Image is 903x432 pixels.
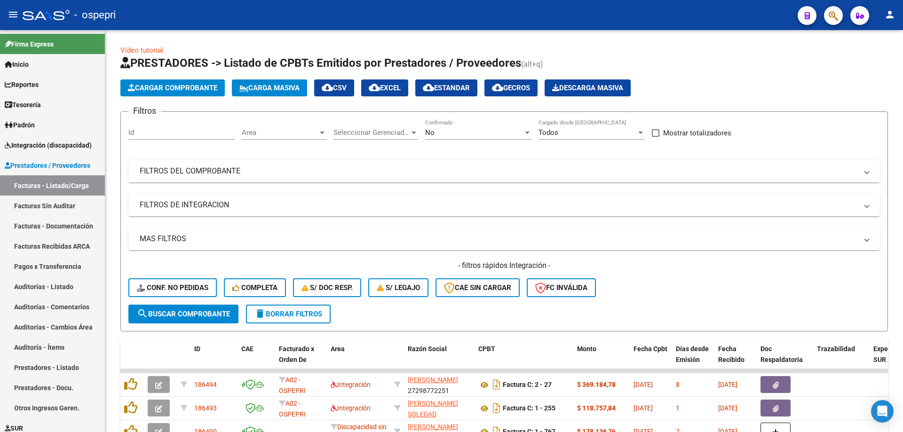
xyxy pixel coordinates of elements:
[634,345,667,353] span: Fecha Cpbt
[120,79,225,96] button: Cargar Comprobante
[676,345,709,363] span: Días desde Emisión
[577,404,616,412] strong: $ 118.757,84
[5,79,39,90] span: Reportes
[5,59,29,70] span: Inicio
[128,228,880,250] mat-expansion-panel-header: MAS FILTROS
[545,79,631,96] button: Descarga Masiva
[377,283,420,292] span: S/ legajo
[140,234,857,244] mat-panel-title: MAS FILTROS
[521,60,543,69] span: (alt+q)
[5,100,41,110] span: Tesorería
[301,283,353,292] span: S/ Doc Resp.
[630,339,672,380] datatable-header-cell: Fecha Cpbt
[423,84,470,92] span: Estandar
[408,375,471,394] div: 27298772251
[404,339,475,380] datatable-header-cell: Razón Social
[279,376,306,394] span: A02 - OSPEPRI
[128,160,880,182] mat-expansion-panel-header: FILTROS DEL COMPROBANTE
[140,200,857,210] mat-panel-title: FILTROS DE INTEGRACION
[408,400,458,418] span: [PERSON_NAME] SOLEDAD
[314,79,354,96] button: CSV
[817,345,855,353] span: Trazabilidad
[425,128,435,137] span: No
[475,339,573,380] datatable-header-cell: CPBT
[663,127,731,139] span: Mostrar totalizadores
[128,260,880,271] h4: - filtros rápidos Integración -
[241,345,253,353] span: CAE
[128,278,217,297] button: Conf. no pedidas
[5,160,90,171] span: Prestadores / Proveedores
[8,9,19,20] mat-icon: menu
[254,310,322,318] span: Borrar Filtros
[718,345,745,363] span: Fecha Recibido
[137,310,230,318] span: Buscar Comprobante
[577,381,616,388] strong: $ 369.184,78
[140,166,857,176] mat-panel-title: FILTROS DEL COMPROBANTE
[503,381,552,389] strong: Factura C: 2 - 27
[415,79,477,96] button: Estandar
[120,46,163,55] a: Video tutorial
[527,278,596,297] button: FC Inválida
[238,339,275,380] datatable-header-cell: CAE
[5,140,92,150] span: Integración (discapacidad)
[369,84,401,92] span: EXCEL
[327,339,390,380] datatable-header-cell: Area
[194,381,217,388] span: 186494
[491,401,503,416] i: Descargar documento
[128,104,161,118] h3: Filtros
[232,283,277,292] span: Completa
[714,339,757,380] datatable-header-cell: Fecha Recibido
[331,404,371,412] span: Integración
[279,400,306,418] span: A02 - OSPEPRI
[322,82,333,93] mat-icon: cloud_download
[718,381,737,388] span: [DATE]
[757,339,813,380] datatable-header-cell: Doc Respaldatoria
[436,278,520,297] button: CAE SIN CARGAR
[194,345,200,353] span: ID
[535,283,587,292] span: FC Inválida
[293,278,362,297] button: S/ Doc Resp.
[884,9,895,20] mat-icon: person
[408,345,447,353] span: Razón Social
[5,39,54,49] span: Firma Express
[484,79,538,96] button: Gecros
[423,82,434,93] mat-icon: cloud_download
[239,84,300,92] span: Carga Masiva
[137,283,208,292] span: Conf. no pedidas
[760,345,803,363] span: Doc Respaldatoria
[275,339,327,380] datatable-header-cell: Facturado x Orden De
[718,404,737,412] span: [DATE]
[539,128,558,137] span: Todos
[871,400,894,423] div: Open Intercom Messenger
[242,128,318,137] span: Area
[224,278,286,297] button: Completa
[492,84,530,92] span: Gecros
[322,84,347,92] span: CSV
[190,339,238,380] datatable-header-cell: ID
[279,345,314,363] span: Facturado x Orden De
[492,82,503,93] mat-icon: cloud_download
[676,404,680,412] span: 1
[361,79,408,96] button: EXCEL
[74,5,116,25] span: - ospepri
[254,308,266,319] mat-icon: delete
[232,79,307,96] button: Carga Masiva
[128,305,238,323] button: Buscar Comprobante
[331,345,345,353] span: Area
[491,377,503,392] i: Descargar documento
[5,120,35,130] span: Padrón
[408,376,458,384] span: [PERSON_NAME]
[128,84,217,92] span: Cargar Comprobante
[369,82,380,93] mat-icon: cloud_download
[194,404,217,412] span: 186493
[503,405,555,412] strong: Factura C: 1 - 255
[408,398,471,418] div: 27315064037
[672,339,714,380] datatable-header-cell: Días desde Emisión
[137,308,148,319] mat-icon: search
[128,194,880,216] mat-expansion-panel-header: FILTROS DE INTEGRACION
[634,381,653,388] span: [DATE]
[813,339,870,380] datatable-header-cell: Trazabilidad
[333,128,410,137] span: Seleccionar Gerenciador
[577,345,596,353] span: Monto
[444,283,511,292] span: CAE SIN CARGAR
